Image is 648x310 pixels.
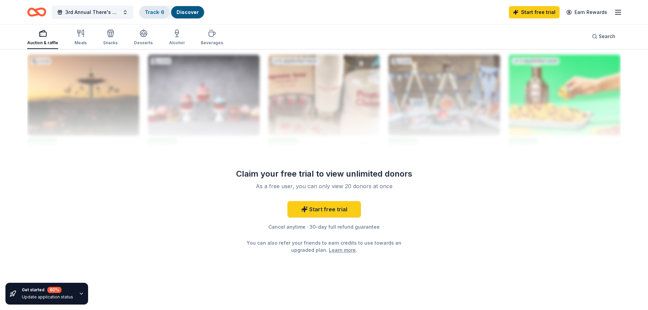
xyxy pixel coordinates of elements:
[234,182,414,190] div: As a free user, you can only view 20 donors at once
[74,27,87,49] button: Meals
[22,294,73,300] div: Update application status
[599,32,615,40] span: Search
[245,239,403,254] div: You can also refer your friends to earn credits to use towards an upgraded plan. .
[134,27,153,49] button: Desserts
[27,27,58,49] button: Auction & raffle
[52,5,133,19] button: 3rd Annual There's No Place Like Home Gala
[169,40,184,46] div: Alcohol
[27,4,46,20] a: Home
[329,246,356,254] a: Learn more
[201,40,223,46] div: Beverages
[134,40,153,46] div: Desserts
[201,27,223,49] button: Beverages
[509,6,560,18] a: Start free trial
[226,223,422,231] div: Cancel anytime · 30-day full refund guarantee
[47,287,62,293] div: 80 %
[103,40,118,46] div: Snacks
[287,201,361,217] a: Start free trial
[22,287,73,293] div: Get started
[27,40,58,46] div: Auction & raffle
[562,6,611,18] a: Earn Rewards
[177,9,199,15] a: Discover
[139,5,205,19] button: Track· 6Discover
[65,8,120,16] span: 3rd Annual There's No Place Like Home Gala
[103,27,118,49] button: Snacks
[586,30,621,43] button: Search
[226,168,422,179] div: Claim your free trial to view unlimited donors
[145,9,164,15] a: Track· 6
[74,40,87,46] div: Meals
[169,27,184,49] button: Alcohol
